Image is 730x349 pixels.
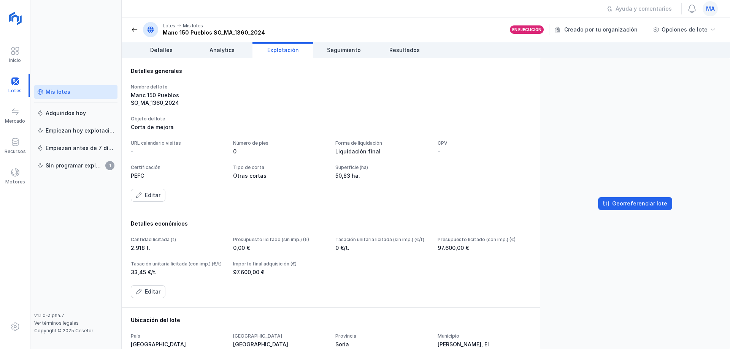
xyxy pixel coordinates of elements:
div: [GEOGRAPHIC_DATA] [233,341,326,348]
a: Seguimiento [313,42,374,58]
div: Ubicación del lote [131,316,531,324]
span: ma [706,5,715,13]
div: Tasación unitaria licitada (sin imp.) (€/t) [335,237,428,243]
div: Motores [5,179,25,185]
div: Tasación unitaria licitada (con imp.) (€/t) [131,261,224,267]
div: 2.918 t. [131,244,224,252]
div: Forma de liquidación [335,140,428,146]
a: Empiezan hoy explotación [34,124,117,137]
div: PEFC [131,172,224,180]
div: Lotes [163,23,175,29]
a: Empiezan antes de 7 días [34,141,117,155]
div: Ayuda y comentarios [616,5,672,13]
div: - [131,148,133,155]
span: Explotación [267,46,299,54]
div: Detalles generales [131,67,531,75]
span: Analytics [209,46,235,54]
div: 0 €/t. [335,244,428,252]
div: Editar [145,191,160,199]
div: 33,45 €/t. [131,268,224,276]
div: Opciones de lote [662,26,708,33]
a: Detalles [131,42,192,58]
div: Presupuesto licitado (sin imp.) (€) [233,237,326,243]
div: Manc 150 Pueblos SO_MA_1360_2024 [163,29,265,36]
div: Inicio [9,57,21,63]
div: 97.600,00 € [438,244,531,252]
div: Número de pies [233,140,326,146]
span: Detalles [150,46,173,54]
img: logoRight.svg [6,9,25,28]
div: Tipo de corta [233,164,326,171]
div: URL calendario visitas [131,140,224,146]
div: Manc 150 Pueblos SO_MA_1360_2024 [131,92,224,107]
div: Detalles económicos [131,220,531,227]
div: En ejecución [512,27,541,32]
div: [GEOGRAPHIC_DATA] [131,341,224,348]
div: Mercado [5,118,25,124]
div: Presupuesto licitado (con imp.) (€) [438,237,531,243]
button: Editar [131,189,165,202]
a: Resultados [374,42,435,58]
div: 97.600,00 € [233,268,326,276]
div: Mis lotes [183,23,203,29]
div: Certificación [131,164,224,171]
div: Soria [335,341,428,348]
div: Cantidad licitada (t) [131,237,224,243]
div: Empiezan antes de 7 días [46,144,114,152]
a: Analytics [192,42,252,58]
a: Adquiridos hoy [34,106,117,120]
a: Ver términos legales [34,320,79,326]
div: Adquiridos hoy [46,109,86,117]
div: Nombre del lote [131,84,224,90]
span: Resultados [389,46,420,54]
div: - [438,148,440,155]
a: Explotación [252,42,313,58]
div: Georreferenciar lote [612,200,667,207]
div: Editar [145,288,160,295]
div: Importe final adquisición (€) [233,261,326,267]
div: Provincia [335,333,428,339]
div: País [131,333,224,339]
span: 1 [105,161,114,170]
div: Municipio [438,333,531,339]
div: Otras cortas [233,172,326,180]
div: Mis lotes [46,88,70,96]
div: Recursos [5,148,26,155]
div: [GEOGRAPHIC_DATA] [233,333,326,339]
div: Sin programar explotación [46,162,103,169]
a: Mis lotes [34,85,117,99]
div: CPV [438,140,531,146]
div: Corta de mejora [131,123,531,131]
div: Liquidación final [335,148,428,155]
div: Creado por tu organización [554,24,644,35]
button: Georreferenciar lote [598,197,672,210]
div: [PERSON_NAME], El [438,341,531,348]
div: Objeto del lote [131,116,531,122]
span: Seguimiento [327,46,361,54]
div: 0,00 € [233,244,326,252]
button: Editar [131,285,165,298]
div: Copyright © 2025 Cesefor [34,328,117,334]
div: v1.1.0-alpha.7 [34,313,117,319]
a: Sin programar explotación1 [34,159,117,172]
div: 50,83 ha. [335,172,428,180]
button: Ayuda y comentarios [601,2,677,15]
div: Superficie (ha) [335,164,428,171]
div: Empiezan hoy explotación [46,127,114,134]
div: 0 [233,148,326,155]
